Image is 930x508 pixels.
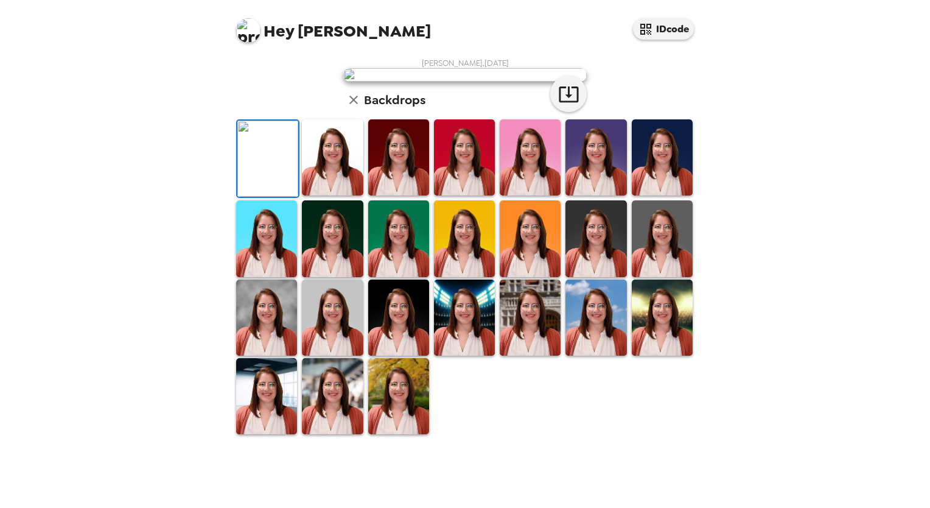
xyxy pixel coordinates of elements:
img: Original [237,121,298,197]
img: profile pic [236,18,260,43]
img: user [343,68,587,82]
span: Hey [264,20,294,42]
span: [PERSON_NAME] , [DATE] [422,58,509,68]
button: IDcode [633,18,694,40]
h6: Backdrops [364,90,425,110]
span: [PERSON_NAME] [236,12,431,40]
